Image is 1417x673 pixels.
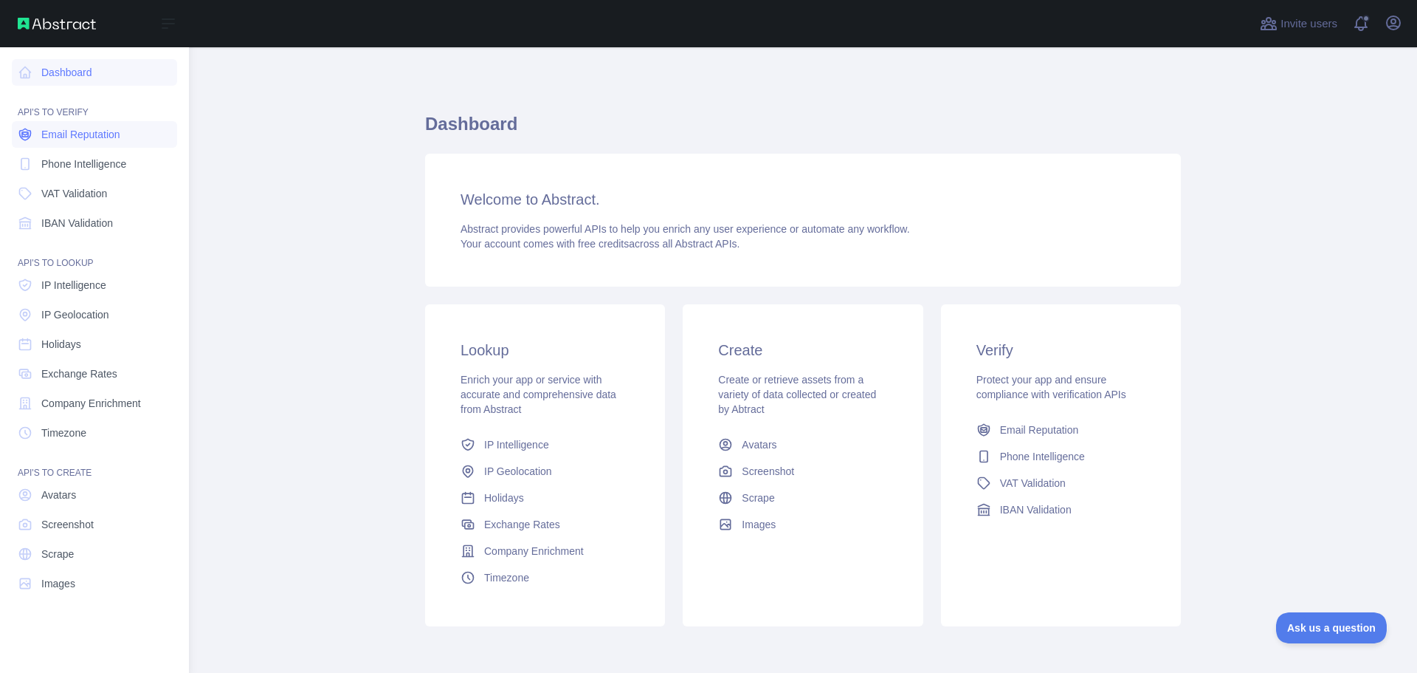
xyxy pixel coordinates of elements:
a: Dashboard [12,59,177,86]
img: Abstract API [18,18,96,30]
span: Phone Intelligence [41,157,126,171]
a: Images [712,511,893,538]
span: Create or retrieve assets from a variety of data collected or created by Abtract [718,374,876,415]
span: Avatars [742,437,776,452]
a: IP Intelligence [12,272,177,298]
span: Scrape [41,547,74,561]
span: Screenshot [742,464,794,479]
span: VAT Validation [41,186,107,201]
h3: Welcome to Abstract. [461,189,1145,210]
button: Invite users [1257,12,1340,35]
a: IBAN Validation [12,210,177,236]
span: Your account comes with across all Abstract APIs. [461,238,739,250]
span: Images [742,517,776,532]
span: Timezone [484,570,529,585]
span: IP Geolocation [41,307,109,322]
h3: Create [718,340,887,361]
a: Timezone [455,564,635,591]
a: VAT Validation [12,180,177,207]
a: IP Intelligence [455,431,635,458]
a: Phone Intelligence [970,443,1151,470]
div: API'S TO LOOKUP [12,239,177,269]
a: Scrape [12,541,177,567]
span: IP Intelligence [41,278,106,293]
a: IP Geolocation [12,301,177,328]
span: Holidays [484,491,524,505]
a: Company Enrichment [12,390,177,417]
span: Company Enrichment [41,396,141,411]
a: Email Reputation [970,417,1151,443]
span: Exchange Rates [484,517,560,532]
span: Avatars [41,488,76,502]
span: Screenshot [41,517,94,532]
span: Email Reputation [41,127,120,142]
a: Company Enrichment [455,538,635,564]
a: Timezone [12,420,177,446]
div: API'S TO CREATE [12,449,177,479]
span: IP Geolocation [484,464,552,479]
span: Exchange Rates [41,366,117,381]
a: Email Reputation [12,121,177,148]
span: Holidays [41,337,81,352]
span: Invite users [1280,16,1337,33]
a: Avatars [712,431,893,458]
span: Timezone [41,426,86,440]
h1: Dashboard [425,112,1181,148]
span: Enrich your app or service with accurate and comprehensive data from Abstract [461,374,616,415]
a: Screenshot [12,511,177,538]
span: Protect your app and ensure compliance with verification APIs [976,374,1126,400]
a: Screenshot [712,458,893,485]
a: Avatars [12,482,177,508]
span: Scrape [742,491,774,505]
span: IBAN Validation [1000,502,1072,517]
a: Scrape [712,485,893,511]
span: Phone Intelligence [1000,449,1085,464]
a: Exchange Rates [12,361,177,387]
a: Holidays [455,485,635,511]
a: Holidays [12,331,177,358]
a: IBAN Validation [970,496,1151,523]
span: IBAN Validation [41,216,113,230]
span: Images [41,576,75,591]
span: Company Enrichment [484,544,584,558]
span: Abstract provides powerful APIs to help you enrich any user experience or automate any workflow. [461,223,910,235]
a: Exchange Rates [455,511,635,538]
span: free credits [578,238,629,250]
div: API'S TO VERIFY [12,89,177,118]
a: IP Geolocation [455,458,635,485]
span: IP Intelligence [484,437,549,452]
h3: Lookup [461,340,630,361]
span: VAT Validation [1000,476,1066,491]
a: Phone Intelligence [12,151,177,177]
span: Email Reputation [1000,423,1079,437]
iframe: Toggle Customer Support [1276,612,1387,643]
a: Images [12,570,177,597]
a: VAT Validation [970,470,1151,496]
h3: Verify [976,340,1145,361]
